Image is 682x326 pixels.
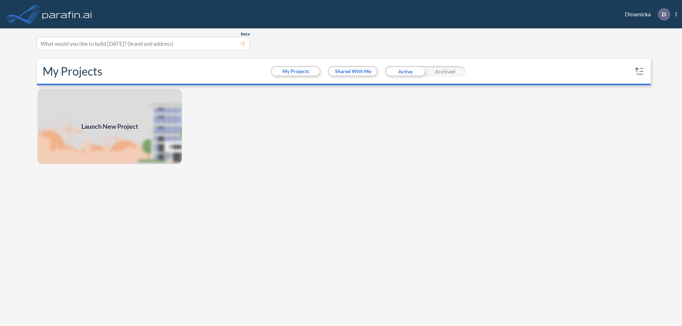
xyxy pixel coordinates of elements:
[385,66,425,77] div: Active
[272,67,320,76] button: My Projects
[37,88,183,165] a: Launch New Project
[37,88,183,165] img: add
[662,11,666,17] p: D
[614,8,677,21] div: Dinamicka
[41,7,93,21] img: logo
[329,67,377,76] button: Shared With Me
[425,66,465,77] div: Archived
[634,66,645,77] button: sort
[43,65,102,78] h2: My Projects
[241,31,250,37] span: Beta
[81,122,138,131] span: Launch New Project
